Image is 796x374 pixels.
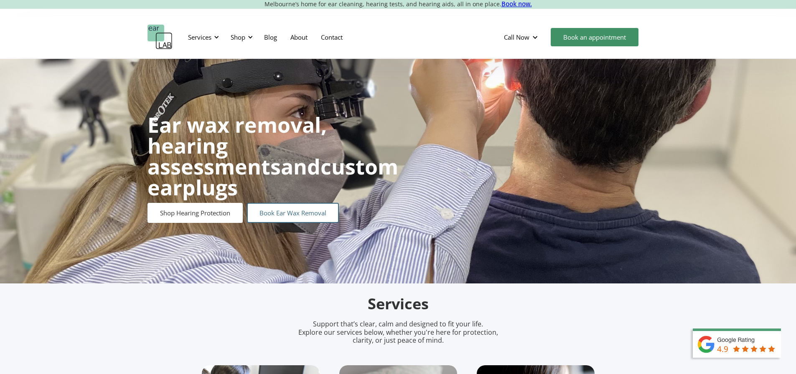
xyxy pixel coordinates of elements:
[226,25,255,50] div: Shop
[504,33,529,41] div: Call Now
[202,294,595,314] h2: Services
[188,33,211,41] div: Services
[257,25,284,49] a: Blog
[287,320,509,344] p: Support that’s clear, calm and designed to fit your life. Explore our services below, whether you...
[247,203,339,223] a: Book Ear Wax Removal
[497,25,547,50] div: Call Now
[183,25,221,50] div: Services
[284,25,314,49] a: About
[551,28,638,46] a: Book an appointment
[148,152,398,202] strong: custom earplugs
[231,33,245,41] div: Shop
[148,114,398,198] h1: and
[148,25,173,50] a: home
[148,111,327,181] strong: Ear wax removal, hearing assessments
[148,203,243,223] a: Shop Hearing Protection
[314,25,349,49] a: Contact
